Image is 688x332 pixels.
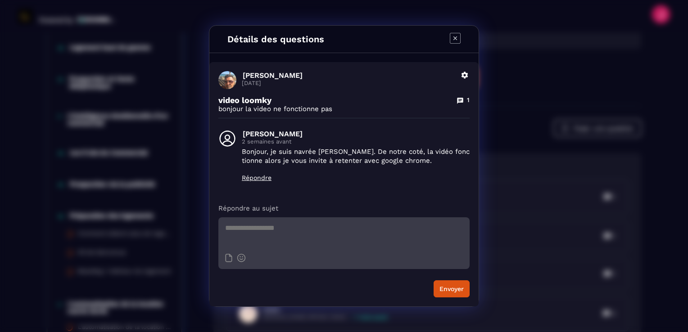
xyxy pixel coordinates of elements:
[467,96,470,104] p: 1
[218,204,470,213] p: Répondre au sujet
[242,138,470,145] p: 2 semaines avant
[434,280,470,297] button: Envoyer
[243,71,455,80] p: [PERSON_NAME]
[242,80,455,86] p: [DATE]
[218,95,272,105] p: video loomky
[243,130,470,138] p: [PERSON_NAME]
[242,147,470,165] p: Bonjour, je suis navrée [PERSON_NAME]. De notre coté, la vidéo fonctionne alors je vous invite à ...
[227,34,324,45] h4: Détails des questions
[218,105,470,113] p: bonjour la video ne fonctionne pas
[242,174,470,181] p: Répondre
